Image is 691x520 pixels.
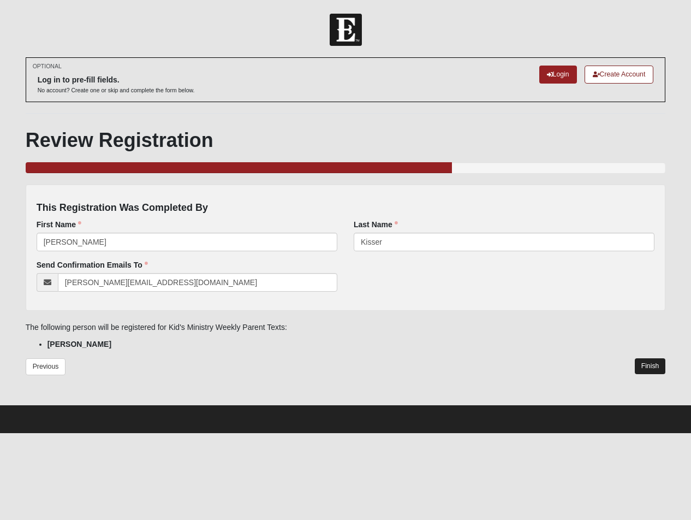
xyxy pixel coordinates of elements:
small: OPTIONAL [33,62,62,70]
h4: This Registration Was Completed By [37,202,655,214]
p: No account? Create one or skip and complete the form below. [38,86,195,94]
a: Login [539,66,577,84]
h1: Review Registration [26,128,666,152]
h6: Log in to pre-fill fields. [38,75,195,85]
label: Send Confirmation Emails To [37,259,148,270]
strong: [PERSON_NAME] [47,340,111,348]
label: First Name [37,219,81,230]
img: Church of Eleven22 Logo [330,14,362,46]
label: Last Name [354,219,398,230]
a: Create Account [585,66,654,84]
p: The following person will be registered for Kid's Ministry Weekly Parent Texts: [26,322,666,333]
a: Finish [635,358,666,374]
a: Previous [26,358,66,375]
